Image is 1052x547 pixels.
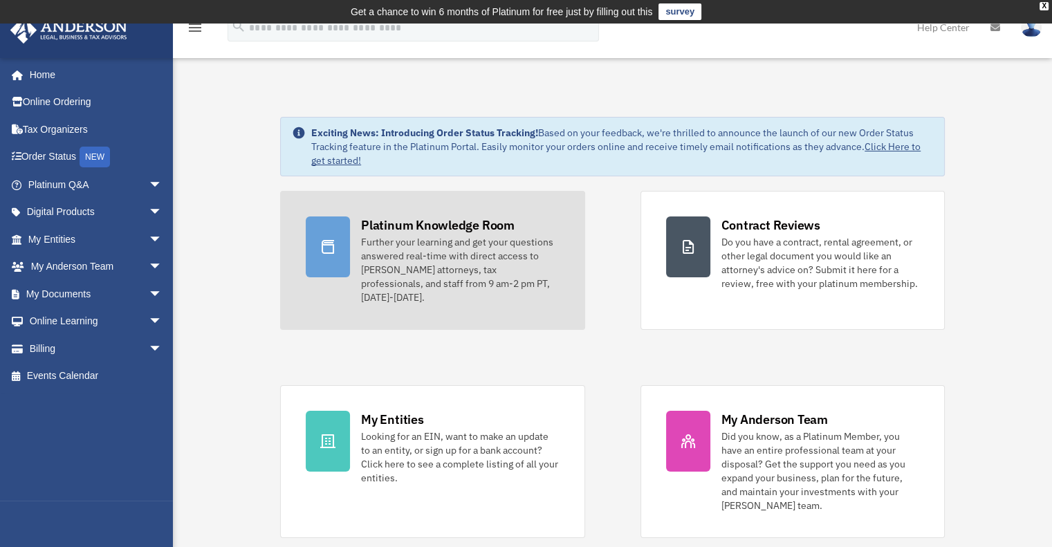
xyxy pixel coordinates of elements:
span: arrow_drop_down [149,198,176,227]
div: Do you have a contract, rental agreement, or other legal document you would like an attorney's ad... [721,235,919,290]
a: My Anderson Team Did you know, as a Platinum Member, you have an entire professional team at your... [640,385,945,538]
a: My Anderson Teamarrow_drop_down [10,253,183,281]
a: menu [187,24,203,36]
div: Did you know, as a Platinum Member, you have an entire professional team at your disposal? Get th... [721,429,919,512]
a: Online Learningarrow_drop_down [10,308,183,335]
div: Get a chance to win 6 months of Platinum for free just by filling out this [351,3,653,20]
span: arrow_drop_down [149,280,176,308]
a: survey [658,3,701,20]
a: Order StatusNEW [10,143,183,171]
div: Further your learning and get your questions answered real-time with direct access to [PERSON_NAM... [361,235,559,304]
a: My Documentsarrow_drop_down [10,280,183,308]
div: Platinum Knowledge Room [361,216,515,234]
div: close [1040,2,1049,10]
span: arrow_drop_down [149,225,176,254]
div: Looking for an EIN, want to make an update to an entity, or sign up for a bank account? Click her... [361,429,559,485]
a: Billingarrow_drop_down [10,335,183,362]
a: Home [10,61,176,89]
a: Digital Productsarrow_drop_down [10,198,183,226]
div: My Anderson Team [721,411,828,428]
a: Platinum Knowledge Room Further your learning and get your questions answered real-time with dire... [280,191,584,330]
a: My Entitiesarrow_drop_down [10,225,183,253]
div: Based on your feedback, we're thrilled to announce the launch of our new Order Status Tracking fe... [311,126,933,167]
a: Events Calendar [10,362,183,390]
a: Online Ordering [10,89,183,116]
span: arrow_drop_down [149,253,176,281]
img: Anderson Advisors Platinum Portal [6,17,131,44]
div: Contract Reviews [721,216,820,234]
a: Tax Organizers [10,115,183,143]
img: User Pic [1021,17,1042,37]
a: Contract Reviews Do you have a contract, rental agreement, or other legal document you would like... [640,191,945,330]
a: Platinum Q&Aarrow_drop_down [10,171,183,198]
div: NEW [80,147,110,167]
span: arrow_drop_down [149,171,176,199]
i: menu [187,19,203,36]
span: arrow_drop_down [149,335,176,363]
i: search [231,19,246,34]
div: My Entities [361,411,423,428]
a: My Entities Looking for an EIN, want to make an update to an entity, or sign up for a bank accoun... [280,385,584,538]
a: Click Here to get started! [311,140,921,167]
span: arrow_drop_down [149,308,176,336]
strong: Exciting News: Introducing Order Status Tracking! [311,127,538,139]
